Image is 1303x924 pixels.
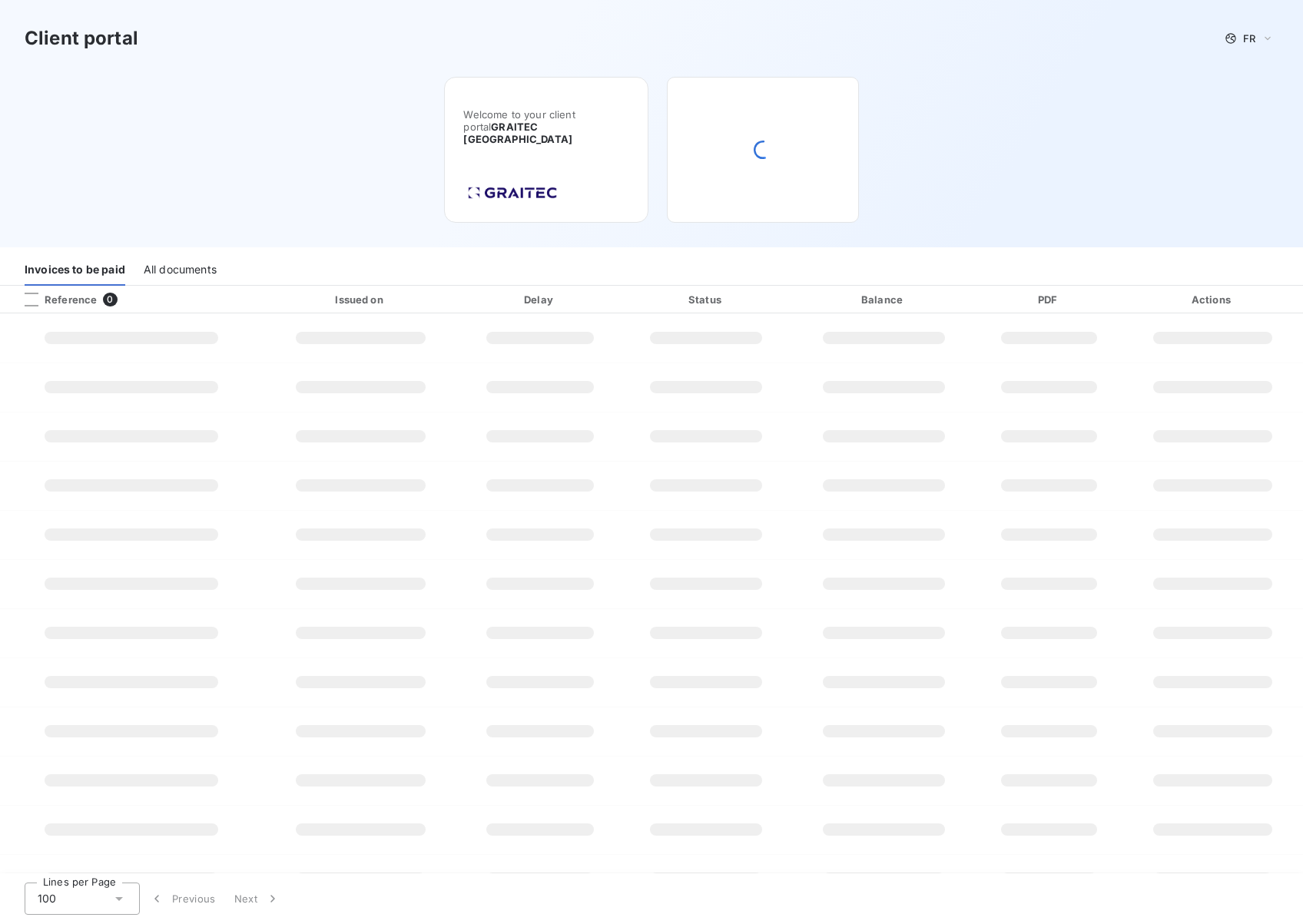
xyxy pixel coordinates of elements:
div: Invoices to be paid [25,253,125,286]
span: GRAITEC [GEOGRAPHIC_DATA] [463,121,572,145]
div: Delay [462,292,618,307]
div: Balance [794,292,973,307]
div: Status [625,292,788,307]
button: Next [225,883,290,915]
span: Welcome to your client portal [463,108,629,145]
div: PDF [979,292,1119,307]
div: Reference [12,293,97,306]
span: 0 [103,293,117,306]
div: Issued on [266,292,456,307]
button: Previous [140,883,225,915]
img: Company logo [463,182,562,204]
span: 100 [38,891,56,906]
h3: Client portal [25,25,138,52]
div: All documents [144,253,217,286]
div: Actions [1126,292,1300,307]
span: FR [1243,32,1255,45]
